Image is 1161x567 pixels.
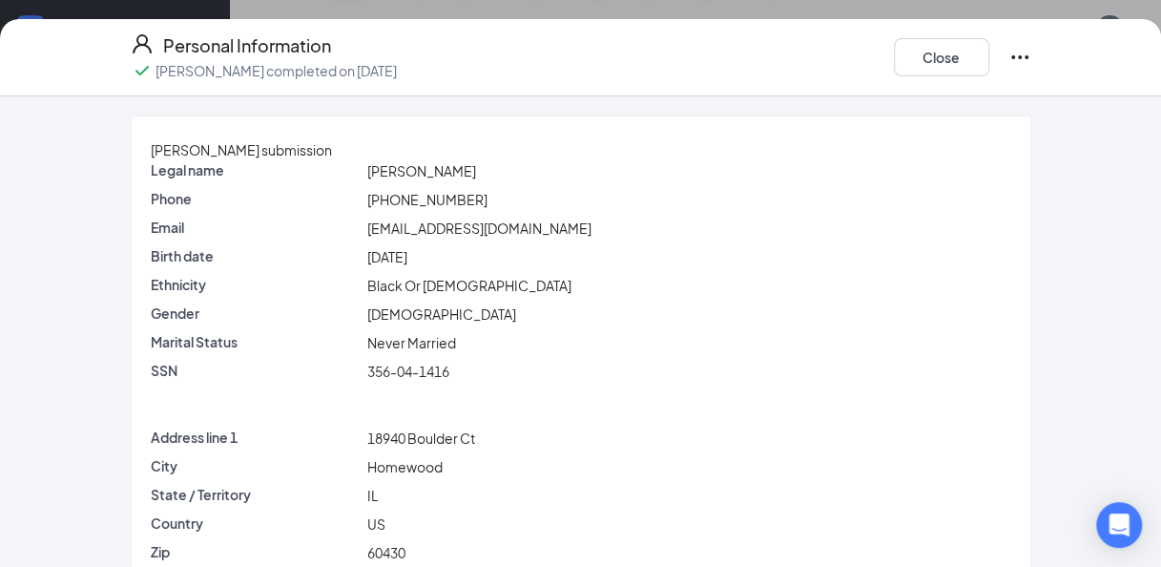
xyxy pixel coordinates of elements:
p: Phone [151,189,361,208]
svg: Checkmark [131,59,154,82]
span: 18940 Boulder Ct [367,430,475,447]
span: [PERSON_NAME] submission [151,141,332,158]
p: State / Territory [151,485,361,504]
p: Email [151,218,361,237]
span: [DEMOGRAPHIC_DATA] [367,305,516,323]
span: IL [367,487,378,504]
span: 356-04-1416 [367,363,449,380]
div: Open Intercom Messenger [1096,502,1142,548]
span: [EMAIL_ADDRESS][DOMAIN_NAME] [367,220,591,237]
span: [PHONE_NUMBER] [367,191,487,208]
button: Close [894,38,989,76]
p: Address line 1 [151,428,361,447]
h4: Personal Information [163,32,331,59]
p: Birth date [151,246,361,265]
p: Country [151,514,361,533]
p: Marital Status [151,332,361,351]
p: Zip [151,542,361,561]
p: City [151,456,361,475]
span: [DATE] [367,248,407,265]
span: US [367,515,385,533]
p: Ethnicity [151,275,361,294]
svg: User [131,32,154,55]
p: SSN [151,361,361,380]
span: Homewood [367,458,443,475]
span: Never Married [367,334,456,351]
svg: Ellipses [1008,46,1031,69]
p: Legal name [151,160,361,179]
span: [PERSON_NAME] [367,162,476,179]
span: 60430 [367,544,405,561]
p: [PERSON_NAME] completed on [DATE] [155,61,397,80]
span: Black Or [DEMOGRAPHIC_DATA] [367,277,571,294]
p: Gender [151,304,361,323]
